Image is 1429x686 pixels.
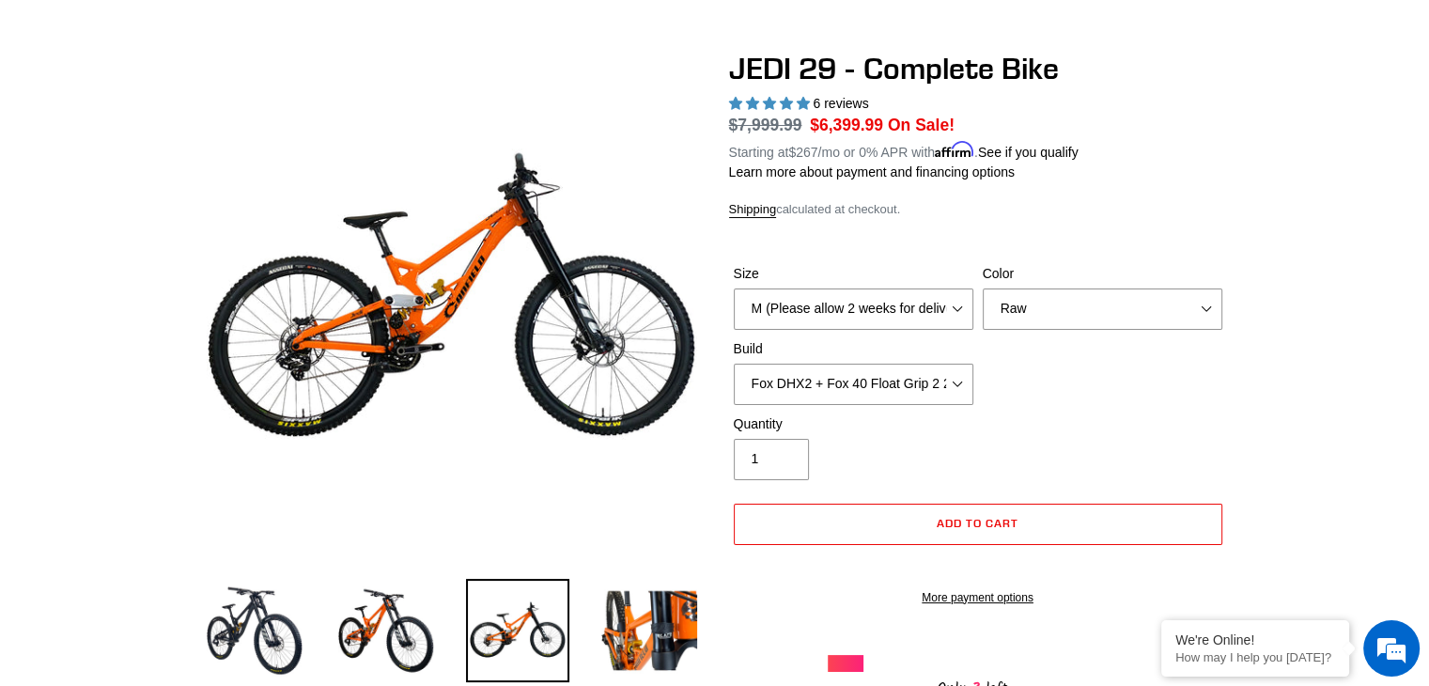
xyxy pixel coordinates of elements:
[937,516,1018,530] span: Add to cart
[734,504,1222,545] button: Add to cart
[21,103,49,132] div: Navigation go back
[109,217,259,407] span: We're online!
[983,264,1222,284] label: Color
[729,138,1079,163] p: Starting at /mo or 0% APR with .
[598,579,701,682] img: Load image into Gallery viewer, JEDI 29 - Complete Bike
[308,9,353,55] div: Minimize live chat window
[729,200,1227,219] div: calculated at checkout.
[734,414,973,434] label: Quantity
[1175,632,1335,647] div: We're Online!
[60,94,107,141] img: d_696896380_company_1647369064580_696896380
[729,51,1227,86] h1: JEDI 29 - Complete Bike
[729,96,814,111] span: 5.00 stars
[978,145,1079,160] a: See if you qualify - Learn more about Affirm Financing (opens in modal)
[810,116,883,134] span: $6,399.99
[9,474,358,539] textarea: Type your message and hit 'Enter'
[888,113,955,137] span: On Sale!
[734,589,1222,606] a: More payment options
[788,145,817,160] span: $267
[935,142,974,158] span: Affirm
[1175,650,1335,664] p: How may I help you today?
[466,579,569,682] img: Load image into Gallery viewer, JEDI 29 - Complete Bike
[734,339,973,359] label: Build
[334,579,438,682] img: Load image into Gallery viewer, JEDI 29 - Complete Bike
[126,105,344,130] div: Chat with us now
[729,202,777,218] a: Shipping
[729,164,1015,179] a: Learn more about payment and financing options
[734,264,973,284] label: Size
[813,96,868,111] span: 6 reviews
[729,116,802,134] s: $7,999.99
[203,579,306,682] img: Load image into Gallery viewer, JEDI 29 - Complete Bike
